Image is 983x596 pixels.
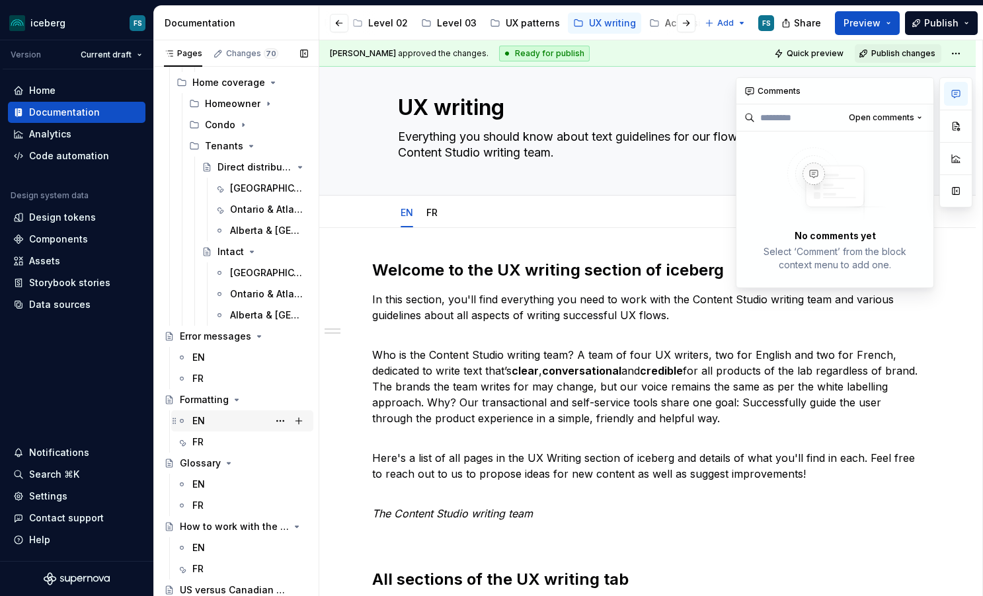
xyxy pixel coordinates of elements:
[29,128,71,141] div: Analytics
[395,198,418,226] div: EN
[171,410,313,431] a: EN
[29,511,104,525] div: Contact support
[180,457,221,470] div: Glossary
[205,97,260,110] div: Homeowner
[192,351,205,364] div: EN
[159,326,313,347] a: Error messages
[512,364,539,377] strong: clear
[159,516,313,537] a: How to work with the UX writing team
[209,178,313,199] a: [GEOGRAPHIC_DATA]
[159,389,313,410] a: Formatting
[372,434,923,482] p: Here's a list of all pages in the UX Writing section of iceberg and details of what you'll find i...
[192,499,204,512] div: FR
[29,276,110,289] div: Storybook stories
[8,464,145,485] button: Search ⌘K
[209,305,313,326] a: Alberta & [GEOGRAPHIC_DATA]
[437,17,477,30] div: Level 03
[217,161,292,174] div: Direct distribution
[8,124,145,145] a: Analytics
[171,495,313,516] a: FR
[205,118,235,131] div: Condo
[787,48,844,59] span: Quick preview
[717,18,734,28] span: Add
[171,431,313,453] a: FR
[924,17,959,30] span: Publish
[8,229,145,250] a: Components
[8,294,145,315] a: Data sources
[192,372,204,385] div: FR
[835,11,900,35] button: Preview
[347,13,413,34] a: Level 02
[3,9,151,37] button: icebergFS
[794,17,821,30] span: Share
[164,48,202,59] div: Pages
[485,13,565,34] a: UX patterns
[568,13,641,34] a: UX writing
[171,537,313,558] a: EN
[171,474,313,495] a: EN
[209,262,313,283] a: [GEOGRAPHIC_DATA]
[499,46,590,61] div: Ready for publish
[205,139,243,153] div: Tenants
[230,266,305,279] div: [GEOGRAPHIC_DATA]
[29,211,96,224] div: Design tokens
[192,478,205,491] div: EN
[171,368,313,389] a: FR
[180,393,229,406] div: Formatting
[395,92,895,124] textarea: UX writing
[29,106,100,119] div: Documentation
[8,250,145,272] a: Assets
[209,220,313,241] a: Alberta & [GEOGRAPHIC_DATA]
[644,13,728,34] a: Accessibility
[184,135,313,157] div: Tenants
[209,199,313,220] a: Ontario & Atlantic
[8,272,145,293] a: Storybook stories
[192,414,205,428] div: EN
[29,149,109,163] div: Code automation
[217,245,244,258] div: Intact
[192,435,204,449] div: FR
[81,50,132,60] span: Current draft
[395,126,895,163] textarea: Everything you should know about text guidelines for our flows and how to work with the Content S...
[230,287,305,301] div: Ontario & Atlantic
[8,442,145,463] button: Notifications
[640,364,683,377] strong: credible
[44,572,110,585] svg: Supernova Logo
[372,569,923,590] h2: All sections of the UX writing tab
[171,347,313,368] a: EN
[905,11,978,35] button: Publish
[421,198,443,226] div: FR
[589,17,636,30] div: UX writing
[230,309,305,322] div: Alberta & [GEOGRAPHIC_DATA]
[775,11,830,35] button: Share
[330,48,396,58] span: [PERSON_NAME]
[8,80,145,101] a: Home
[8,145,145,167] a: Code automation
[29,446,89,459] div: Notifications
[230,203,305,216] div: Ontario & Atlantic
[264,48,278,59] span: 70
[184,114,313,135] div: Condo
[226,48,278,59] div: Changes
[372,291,923,323] p: In this section, you'll find everything you need to work with the Content Studio writing team and...
[401,207,413,218] a: EN
[230,224,305,237] div: Alberta & [GEOGRAPHIC_DATA]
[506,17,560,30] div: UX patterns
[29,468,79,481] div: Search ⌘K
[855,44,941,63] button: Publish changes
[165,17,313,30] div: Documentation
[416,13,482,34] a: Level 03
[770,44,849,63] button: Quick preview
[230,182,305,195] div: [GEOGRAPHIC_DATA]
[171,558,313,579] a: FR
[196,241,313,262] a: Intact
[29,233,88,246] div: Components
[171,72,313,93] div: Home coverage
[372,260,923,281] h2: Welcome to the UX writing section of iceberg
[8,102,145,123] a: Documentation
[180,520,289,533] div: How to work with the UX writing team
[844,17,881,30] span: Preview
[29,298,91,311] div: Data sources
[11,190,89,201] div: Design system data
